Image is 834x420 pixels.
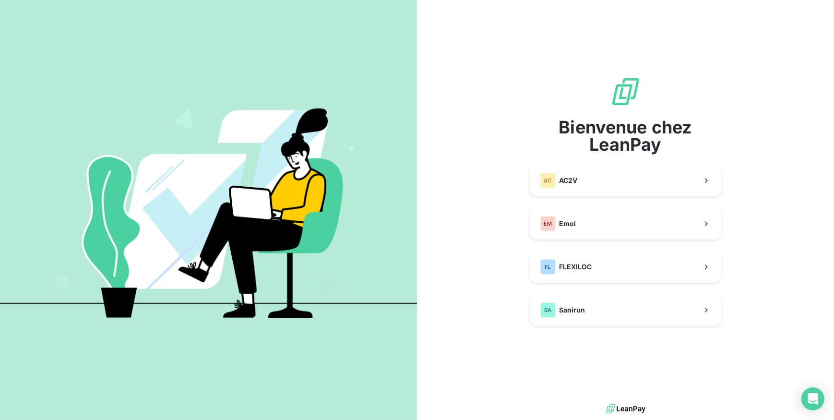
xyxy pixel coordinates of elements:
[540,216,556,231] div: EM
[801,387,824,410] div: Open Intercom Messenger
[540,259,556,275] div: FL
[540,302,556,318] div: SA
[560,305,585,315] span: Sanirun
[530,294,722,326] button: SASanirun
[540,173,556,188] div: AC
[530,251,722,283] button: FLFLEXILOC
[560,262,592,272] span: FLEXILOC
[530,208,722,240] button: EMEmoi
[606,402,645,416] img: logo
[610,76,641,107] img: logo sigle
[560,219,576,228] span: Emoi
[560,176,578,185] span: AC2V
[530,119,722,153] span: Bienvenue chez LeanPay
[530,165,722,196] button: ACAC2V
